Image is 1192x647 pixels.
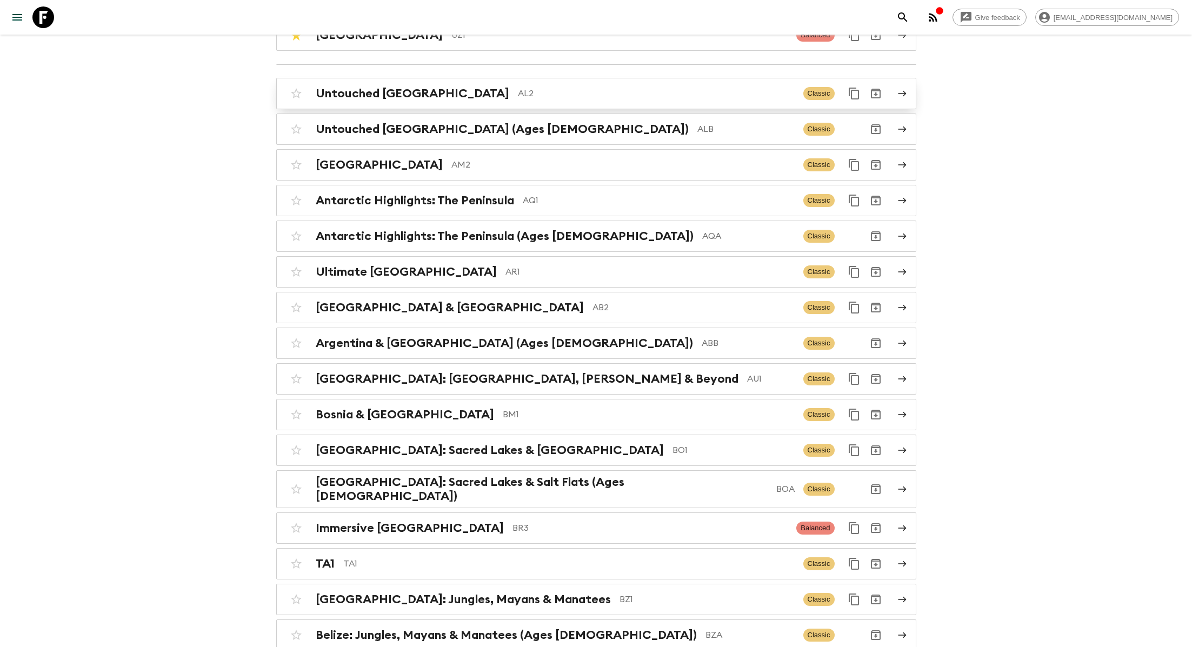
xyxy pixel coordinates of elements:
button: Duplicate for 45-59 [843,83,865,104]
p: ABB [702,337,795,350]
a: Immersive [GEOGRAPHIC_DATA]BR3BalancedDuplicate for 45-59Archive [276,512,916,544]
a: Untouched [GEOGRAPHIC_DATA] (Ages [DEMOGRAPHIC_DATA])ALBClassicArchive [276,114,916,145]
p: BO1 [672,444,795,457]
h2: [GEOGRAPHIC_DATA] & [GEOGRAPHIC_DATA] [316,301,584,315]
button: Duplicate for 45-59 [843,517,865,539]
span: Classic [803,301,835,314]
button: Archive [865,332,887,354]
h2: Antarctic Highlights: The Peninsula (Ages [DEMOGRAPHIC_DATA]) [316,229,694,243]
span: Classic [803,194,835,207]
h2: [GEOGRAPHIC_DATA]: Sacred Lakes & [GEOGRAPHIC_DATA] [316,443,664,457]
p: BZ1 [620,593,795,606]
span: Classic [803,158,835,171]
button: search adventures [892,6,914,28]
p: TA1 [343,557,795,570]
button: Archive [865,190,887,211]
span: Classic [803,87,835,100]
button: Archive [865,24,887,46]
button: Archive [865,439,887,461]
span: Balanced [796,522,834,535]
a: Untouched [GEOGRAPHIC_DATA]AL2ClassicDuplicate for 45-59Archive [276,78,916,109]
span: Classic [803,265,835,278]
button: Archive [865,404,887,425]
button: Archive [865,553,887,575]
button: Archive [865,297,887,318]
span: Classic [803,408,835,421]
h2: [GEOGRAPHIC_DATA]: [GEOGRAPHIC_DATA], [PERSON_NAME] & Beyond [316,372,738,386]
a: [GEOGRAPHIC_DATA]: [GEOGRAPHIC_DATA], [PERSON_NAME] & BeyondAU1ClassicDuplicate for 45-59Archive [276,363,916,395]
h2: Ultimate [GEOGRAPHIC_DATA] [316,265,497,279]
h2: [GEOGRAPHIC_DATA] [316,28,443,42]
p: BOA [776,483,795,496]
p: BM1 [503,408,795,421]
a: [GEOGRAPHIC_DATA]: Sacred Lakes & Salt Flats (Ages [DEMOGRAPHIC_DATA])BOAClassicArchive [276,470,916,508]
button: Duplicate for 45-59 [843,261,865,283]
a: [GEOGRAPHIC_DATA]UZ1BalancedDuplicate for 45-59Archive [276,19,916,51]
h2: Bosnia & [GEOGRAPHIC_DATA] [316,408,494,422]
p: AL2 [518,87,795,100]
h2: [GEOGRAPHIC_DATA]: Jungles, Mayans & Manatees [316,592,611,606]
div: [EMAIL_ADDRESS][DOMAIN_NAME] [1035,9,1179,26]
button: Archive [865,154,887,176]
h2: TA1 [316,557,335,571]
a: Ultimate [GEOGRAPHIC_DATA]AR1ClassicDuplicate for 45-59Archive [276,256,916,288]
h2: Untouched [GEOGRAPHIC_DATA] [316,86,509,101]
a: [GEOGRAPHIC_DATA]: Sacred Lakes & [GEOGRAPHIC_DATA]BO1ClassicDuplicate for 45-59Archive [276,435,916,466]
button: Duplicate for 45-59 [843,439,865,461]
span: Classic [803,372,835,385]
span: Classic [803,123,835,136]
button: Archive [865,368,887,390]
button: Duplicate for 45-59 [843,404,865,425]
h2: Untouched [GEOGRAPHIC_DATA] (Ages [DEMOGRAPHIC_DATA]) [316,122,689,136]
button: Archive [865,261,887,283]
span: [EMAIL_ADDRESS][DOMAIN_NAME] [1048,14,1178,22]
span: Classic [803,593,835,606]
h2: Belize: Jungles, Mayans & Manatees (Ages [DEMOGRAPHIC_DATA]) [316,628,697,642]
button: Duplicate for 45-59 [843,297,865,318]
a: Antarctic Highlights: The PeninsulaAQ1ClassicDuplicate for 45-59Archive [276,185,916,216]
span: Classic [803,337,835,350]
a: Give feedback [953,9,1027,26]
p: BR3 [512,522,788,535]
p: AQ1 [523,194,795,207]
span: Balanced [796,29,834,42]
button: Archive [865,225,887,247]
a: Argentina & [GEOGRAPHIC_DATA] (Ages [DEMOGRAPHIC_DATA])ABBClassicArchive [276,328,916,359]
p: AM2 [451,158,795,171]
span: Classic [803,444,835,457]
button: Archive [865,118,887,140]
p: UZ1 [451,29,788,42]
p: AU1 [747,372,795,385]
button: Archive [865,478,887,500]
button: Duplicate for 45-59 [843,368,865,390]
a: Bosnia & [GEOGRAPHIC_DATA]BM1ClassicDuplicate for 45-59Archive [276,399,916,430]
a: [GEOGRAPHIC_DATA]AM2ClassicDuplicate for 45-59Archive [276,149,916,181]
span: Give feedback [969,14,1026,22]
button: Archive [865,517,887,539]
button: Archive [865,589,887,610]
p: BZA [705,629,795,642]
h2: [GEOGRAPHIC_DATA] [316,158,443,172]
a: TA1TA1ClassicDuplicate for 45-59Archive [276,548,916,579]
p: AR1 [505,265,795,278]
h2: Argentina & [GEOGRAPHIC_DATA] (Ages [DEMOGRAPHIC_DATA]) [316,336,693,350]
button: Archive [865,624,887,646]
h2: [GEOGRAPHIC_DATA]: Sacred Lakes & Salt Flats (Ages [DEMOGRAPHIC_DATA]) [316,475,768,503]
p: AB2 [592,301,795,314]
span: Classic [803,230,835,243]
button: Duplicate for 45-59 [843,154,865,176]
a: [GEOGRAPHIC_DATA] & [GEOGRAPHIC_DATA]AB2ClassicDuplicate for 45-59Archive [276,292,916,323]
a: Antarctic Highlights: The Peninsula (Ages [DEMOGRAPHIC_DATA])AQAClassicArchive [276,221,916,252]
span: Classic [803,629,835,642]
p: AQA [702,230,795,243]
button: Duplicate for 45-59 [843,553,865,575]
p: ALB [697,123,795,136]
span: Classic [803,483,835,496]
span: Classic [803,557,835,570]
button: Duplicate for 45-59 [843,24,865,46]
button: Duplicate for 45-59 [843,190,865,211]
button: Duplicate for 45-59 [843,589,865,610]
h2: Immersive [GEOGRAPHIC_DATA] [316,521,504,535]
a: [GEOGRAPHIC_DATA]: Jungles, Mayans & ManateesBZ1ClassicDuplicate for 45-59Archive [276,584,916,615]
h2: Antarctic Highlights: The Peninsula [316,194,514,208]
